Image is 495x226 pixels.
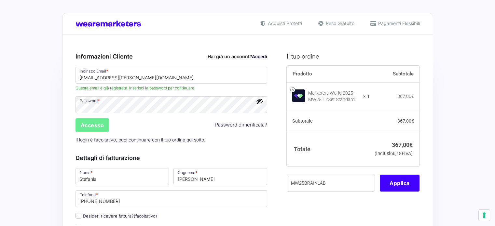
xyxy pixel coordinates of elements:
button: Mostra password [256,98,263,105]
h3: Il tuo ordine [287,52,419,61]
span: € [411,94,414,99]
div: Marketers World 2025 - MW25 Ticket Standard [308,90,359,103]
h3: Informazioni Cliente [76,52,268,61]
input: Indirizzo Email * [76,67,268,84]
input: Coupon [287,175,375,192]
strong: × 1 [363,93,370,100]
span: (facoltativo) [134,213,157,219]
span: Acquisti Protetti [266,20,302,27]
th: Totale [287,132,370,166]
span: € [409,141,413,148]
bdi: 367,00 [397,94,414,99]
img: Marketers World 2025 - MW25 Ticket Standard [292,89,305,102]
span: € [411,118,414,124]
input: Cognome * [173,168,267,185]
bdi: 367,00 [397,118,414,124]
input: Accesso [76,118,109,132]
span: Pagamenti Flessibili [377,20,420,27]
span: Reso Gratuito [324,20,354,27]
h3: Dettagli di fatturazione [76,153,268,162]
a: Accedi [252,54,267,59]
button: Applica [380,175,419,192]
input: Nome * [76,168,169,185]
span: € [402,151,404,156]
p: Il login è facoltativo, puoi continuare con il tuo ordine qui sotto. [73,133,270,146]
div: Hai già un account? [208,53,267,60]
button: Le tue preferenze relative al consenso per le tecnologie di tracciamento [479,210,490,221]
th: Subtotale [370,66,420,83]
input: Desideri ricevere fattura?(facoltativo) [76,213,81,219]
a: Password dimenticata? [215,121,267,129]
input: Telefono * [76,190,268,207]
th: Subtotale [287,111,370,132]
th: Prodotto [287,66,370,83]
span: Questa email è già registrata. Inserisci la password per continuare. [76,85,268,91]
span: 66,18 [390,151,404,156]
label: Desideri ricevere fattura? [76,213,157,219]
bdi: 367,00 [392,141,413,148]
small: (inclusi IVA) [375,151,413,156]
